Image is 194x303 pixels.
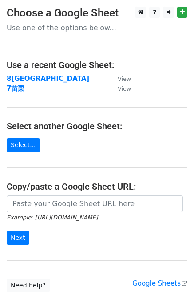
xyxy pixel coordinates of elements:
[7,121,187,132] h4: Select another Google Sheet:
[109,75,131,83] a: View
[7,138,40,152] a: Select...
[7,75,89,83] a: 8[GEOGRAPHIC_DATA]
[118,76,131,82] small: View
[7,23,187,32] p: Use one of the options below...
[7,84,24,92] a: 7苗栗
[7,214,98,221] small: Example: [URL][DOMAIN_NAME]
[7,60,187,70] h4: Use a recent Google Sheet:
[7,231,29,245] input: Next
[7,279,50,292] a: Need help?
[7,195,183,212] input: Paste your Google Sheet URL here
[109,84,131,92] a: View
[132,279,187,287] a: Google Sheets
[7,7,187,20] h3: Choose a Google Sheet
[7,181,187,192] h4: Copy/paste a Google Sheet URL:
[118,85,131,92] small: View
